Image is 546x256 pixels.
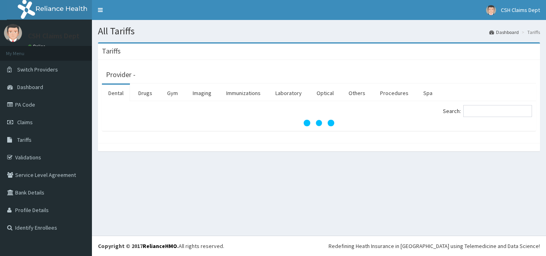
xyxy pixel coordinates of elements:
[4,24,22,42] img: User Image
[17,136,32,143] span: Tariffs
[486,5,496,15] img: User Image
[17,66,58,73] span: Switch Providers
[28,32,80,40] p: CSH Claims Dept
[501,6,540,14] span: CSH Claims Dept
[28,44,47,49] a: Online
[17,119,33,126] span: Claims
[17,83,43,91] span: Dashboard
